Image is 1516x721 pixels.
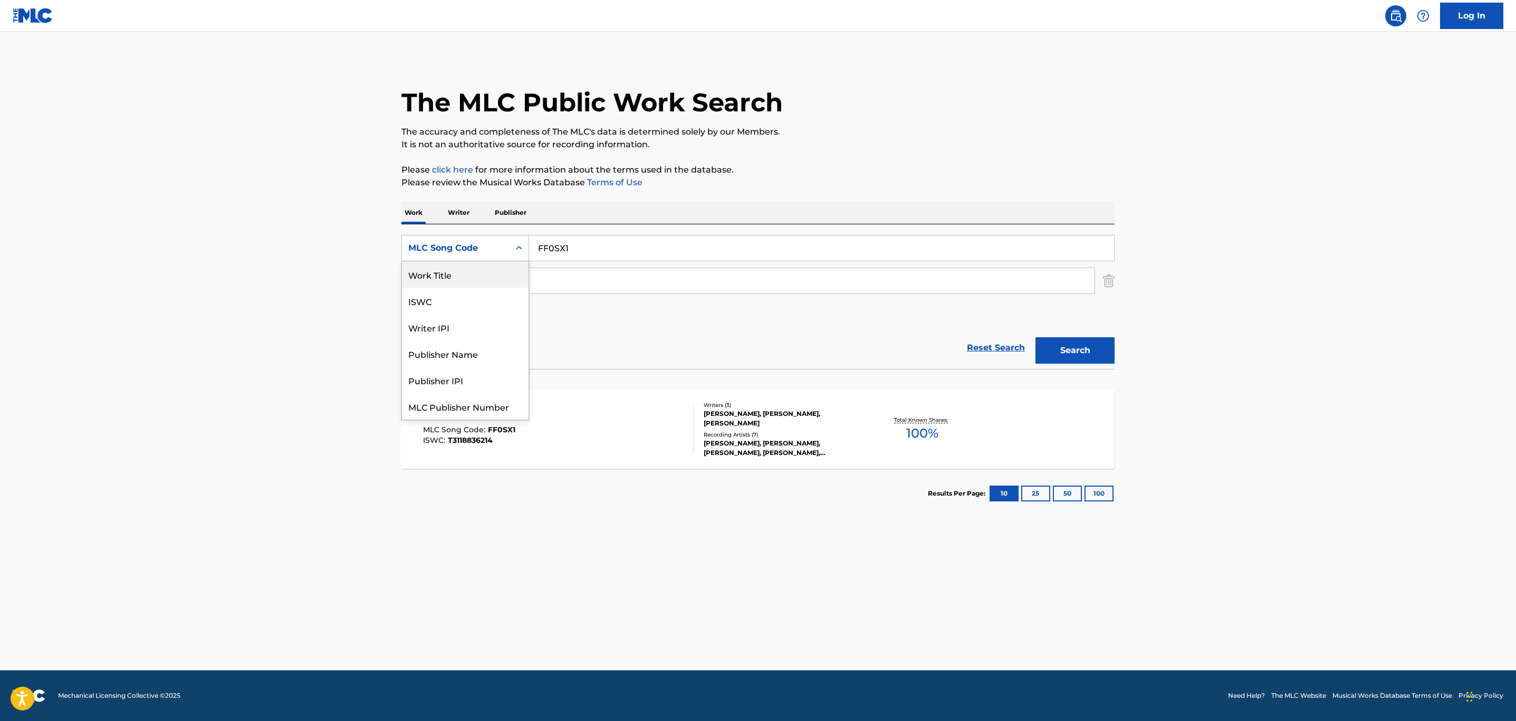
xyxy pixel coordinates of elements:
[928,489,988,498] p: Results Per Page:
[894,416,951,424] p: Total Known Shares:
[1035,337,1115,364] button: Search
[704,439,863,458] div: [PERSON_NAME], [PERSON_NAME], [PERSON_NAME], [PERSON_NAME],[PERSON_NAME], [PERSON_NAME] & [PERSON...
[704,409,863,428] div: [PERSON_NAME], [PERSON_NAME], [PERSON_NAME]
[402,261,529,288] div: Work Title
[445,202,473,224] p: Writer
[401,235,1115,369] form: Search Form
[401,87,783,118] h1: The MLC Public Work Search
[1459,691,1503,700] a: Privacy Policy
[488,425,515,434] span: FF0SX1
[704,401,863,409] div: Writers ( 3 )
[1228,691,1265,700] a: Need Help?
[990,486,1019,501] button: 10
[432,165,473,175] a: click here
[13,8,53,23] img: MLC Logo
[585,177,642,187] a: Terms of Use
[1385,5,1406,26] a: Public Search
[401,390,1115,469] a: FUCKIN AROUNDMLC Song Code:FF0SX1ISWC:T3118836214Writers (3)[PERSON_NAME], [PERSON_NAME], [PERSON...
[962,336,1030,359] a: Reset Search
[1413,5,1434,26] div: Help
[1389,10,1402,22] img: search
[1271,691,1326,700] a: The MLC Website
[1417,10,1429,22] img: help
[1440,3,1503,29] a: Log In
[401,202,426,224] p: Work
[1466,681,1473,713] div: Drag
[1463,670,1516,721] iframe: Chat Widget
[1021,486,1050,501] button: 25
[402,393,529,420] div: MLC Publisher Number
[1103,268,1115,294] img: Delete Criterion
[492,202,530,224] p: Publisher
[1085,486,1114,501] button: 100
[423,435,448,445] span: ISWC :
[401,126,1115,138] p: The accuracy and completeness of The MLC's data is determined solely by our Members.
[402,340,529,367] div: Publisher Name
[402,314,529,340] div: Writer IPI
[448,435,493,445] span: T3118836214
[906,424,938,443] span: 100 %
[408,242,503,254] div: MLC Song Code
[401,164,1115,176] p: Please for more information about the terms used in the database.
[1332,691,1452,700] a: Musical Works Database Terms of Use
[423,425,488,434] span: MLC Song Code :
[401,138,1115,151] p: It is not an authoritative source for recording information.
[1053,486,1082,501] button: 50
[704,431,863,439] div: Recording Artists ( 7 )
[13,689,45,702] img: logo
[402,367,529,393] div: Publisher IPI
[58,691,180,700] span: Mechanical Licensing Collective © 2025
[402,288,529,314] div: ISWC
[401,176,1115,189] p: Please review the Musical Works Database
